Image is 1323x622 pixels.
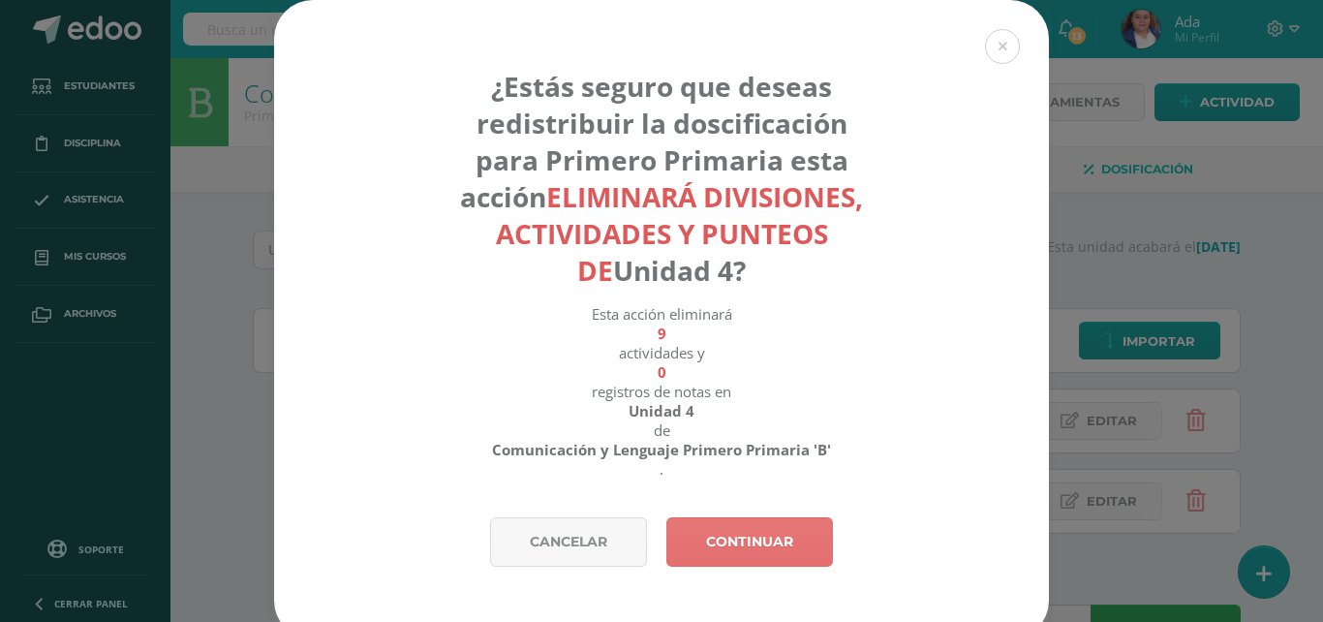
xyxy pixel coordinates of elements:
strong: 0 [658,362,666,382]
h4: ¿Estás seguro que deseas redistribuir la doscificación para Primero Primaria esta acción Unidad 4? [447,68,877,289]
strong: Unidad 4 [629,401,694,420]
strong: eliminará divisiones, actividades y punteos de [496,178,864,289]
strong: 9 [658,324,666,343]
strong: Comunicación y Lenguaje Primero Primaria 'B' [492,440,831,459]
div: Esta acción eliminará actividades y registros de notas en de . [447,304,877,479]
a: Continuar [666,517,833,567]
a: Cancelar [490,517,647,567]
